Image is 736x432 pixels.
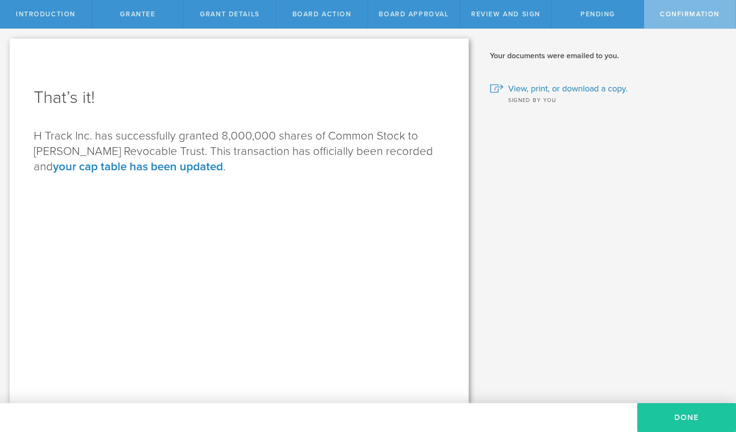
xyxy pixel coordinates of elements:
span: Review and Sign [471,10,540,18]
h1: That’s it! [34,86,445,109]
span: Grant Details [200,10,260,18]
span: Confirmation [660,10,720,18]
span: Board Action [292,10,352,18]
span: View, print, or download a copy. [508,82,628,95]
div: Signed by you [490,95,722,104]
h2: Your documents were emailed to you. [490,51,722,61]
span: Grantee [120,10,155,18]
span: Board Approval [379,10,448,18]
iframe: Chat Widget [688,357,736,403]
p: H Track Inc. has successfully granted 8,000,000 shares of Common Stock to [PERSON_NAME] Revocable... [34,128,445,175]
span: Introduction [16,10,76,18]
button: Done [637,403,736,432]
a: your cap table has been updated [53,160,223,174]
span: Pending [580,10,615,18]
